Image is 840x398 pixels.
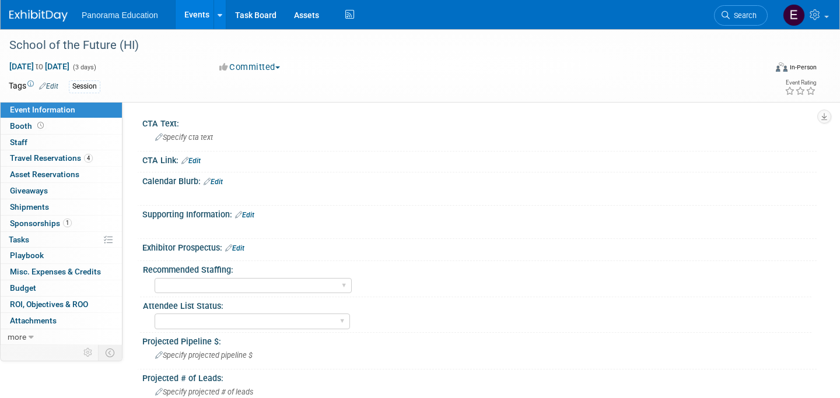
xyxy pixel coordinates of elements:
[9,80,58,93] td: Tags
[10,138,27,147] span: Staff
[225,244,244,252] a: Edit
[142,239,817,254] div: Exhibitor Prospectus:
[1,102,122,118] a: Event Information
[10,283,36,293] span: Budget
[8,332,26,341] span: more
[181,157,201,165] a: Edit
[142,206,817,221] div: Supporting Information:
[1,135,122,150] a: Staff
[69,80,100,93] div: Session
[204,178,223,186] a: Edit
[9,10,68,22] img: ExhibitDay
[10,202,49,212] span: Shipments
[34,62,45,71] span: to
[1,313,122,329] a: Attachments
[10,105,75,114] span: Event Information
[1,216,122,231] a: Sponsorships1
[10,121,46,131] span: Booth
[155,133,213,142] span: Specify cta text
[35,121,46,130] span: Booth not reserved yet
[696,61,817,78] div: Event Format
[142,172,817,188] div: Calendar Blurb:
[72,64,96,71] span: (3 days)
[10,170,79,179] span: Asset Reservations
[785,80,816,86] div: Event Rating
[1,264,122,280] a: Misc. Expenses & Credits
[1,150,122,166] a: Travel Reservations4
[1,118,122,134] a: Booth
[9,61,70,72] span: [DATE] [DATE]
[714,5,768,26] a: Search
[82,10,158,20] span: Panorama Education
[10,153,93,163] span: Travel Reservations
[155,351,253,360] span: Specify projected pipeline $
[84,154,93,163] span: 4
[1,183,122,199] a: Giveaways
[99,345,123,360] td: Toggle Event Tabs
[1,248,122,263] a: Playbook
[9,235,29,244] span: Tasks
[215,61,285,73] button: Committed
[1,199,122,215] a: Shipments
[5,35,748,56] div: School of the Future (HI)
[142,152,817,167] div: CTA Link:
[1,280,122,296] a: Budget
[10,316,57,325] span: Attachments
[789,63,817,72] div: In-Person
[1,167,122,182] a: Asset Reservations
[10,219,72,228] span: Sponsorships
[10,300,88,309] span: ROI, Objectives & ROO
[776,62,787,72] img: Format-Inperson.png
[143,261,811,276] div: Recommended Staffing:
[155,388,253,396] span: Specify projected # of leads
[1,232,122,248] a: Tasks
[142,369,817,384] div: Projected # of Leads:
[142,115,817,129] div: CTA Text:
[78,345,99,360] td: Personalize Event Tab Strip
[39,82,58,90] a: Edit
[730,11,757,20] span: Search
[143,297,811,312] div: Attendee List Status:
[235,211,254,219] a: Edit
[1,297,122,312] a: ROI, Objectives & ROO
[783,4,805,26] img: External Events Calendar
[10,267,101,276] span: Misc. Expenses & Credits
[10,251,44,260] span: Playbook
[1,329,122,345] a: more
[142,333,817,347] div: Projected Pipeline $:
[63,219,72,227] span: 1
[10,186,48,195] span: Giveaways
